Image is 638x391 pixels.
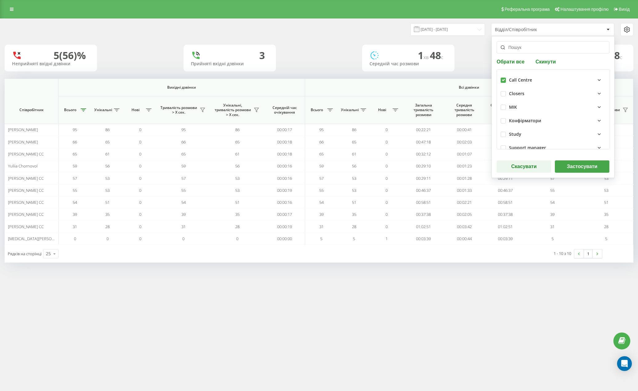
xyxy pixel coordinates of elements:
span: Середня тривалість розмови [449,103,480,117]
span: 0 [139,127,141,132]
span: 57 [181,175,186,181]
span: [PERSON_NAME] [8,139,38,145]
span: 0 [386,212,388,217]
span: 56 [352,163,356,169]
span: 65 [319,151,324,157]
td: 00:01:28 [444,172,485,184]
span: 28 [105,224,110,229]
span: 65 [105,139,110,145]
span: Унікальні [94,107,112,112]
td: 00:00:17 [264,208,305,220]
span: 61 [235,151,240,157]
td: 00:01:07 [444,148,485,160]
span: 59 [181,163,186,169]
span: 61 [352,151,356,157]
span: 66 [73,139,77,145]
td: 00:00:16 [264,160,305,172]
td: 00:22:21 [485,124,526,136]
div: Support manager [509,145,546,151]
span: 1 [418,49,430,62]
span: 86 [352,127,356,132]
span: 95 [181,127,186,132]
span: 1 [386,236,388,241]
span: 51 [235,200,240,205]
span: 0 [386,175,388,181]
div: МІК [509,105,517,110]
span: хв [423,54,430,61]
span: 5 [320,236,322,241]
span: 0 [386,200,388,205]
td: 00:58:51 [403,196,444,208]
td: 00:03:42 [444,221,485,233]
span: 53 [235,175,240,181]
td: 00:32:12 [403,148,444,160]
span: 65 [352,139,356,145]
span: 65 [235,139,240,145]
span: 53 [105,187,110,193]
td: 00:29:10 [485,160,526,172]
button: Скасувати [497,160,551,173]
td: 00:00:19 [264,184,305,196]
td: 00:00:19 [264,221,305,233]
span: c [620,54,622,61]
div: 25 [46,251,51,257]
span: Загальна тривалість розмови [408,103,439,117]
span: 48 [430,49,443,62]
span: 0 [139,187,141,193]
div: Closers [509,91,524,96]
div: 1 - 10 з 10 [554,250,571,256]
td: 00:22:21 [403,124,444,136]
span: 28 [352,224,356,229]
span: 0 [139,151,141,157]
span: 53 [352,175,356,181]
span: 0 [386,139,388,145]
span: Налаштування профілю [560,7,608,12]
span: Вихідні дзвінки [74,85,290,90]
span: 57 [73,175,77,181]
span: Середньоденна тривалість розмови [490,103,521,117]
span: 57 [550,175,555,181]
td: 00:03:39 [403,233,444,245]
span: 28 [604,224,608,229]
span: [PERSON_NAME] CC [8,212,44,217]
span: 66 [181,139,186,145]
span: Всього [308,107,325,112]
span: Вихід [619,7,630,12]
span: 39 [181,212,186,217]
span: 56 [235,163,240,169]
span: Співробітник [10,107,53,112]
td: 00:00:16 [264,196,305,208]
span: 35 [105,212,110,217]
td: 00:02:03 [444,136,485,148]
td: 00:32:12 [485,148,526,160]
span: 53 [105,175,110,181]
span: 51 [604,200,608,205]
td: 00:29:10 [403,160,444,172]
div: Відділ/Співробітник [495,27,568,32]
span: 39 [319,212,324,217]
span: 59 [319,163,324,169]
div: 3 [259,50,265,61]
span: 0 [236,236,238,241]
span: 51 [352,200,356,205]
span: 59 [73,163,77,169]
span: 55 [319,187,324,193]
td: 00:58:51 [485,196,526,208]
span: [PERSON_NAME] CC [8,187,44,193]
td: 00:37:38 [485,208,526,220]
span: 0 [386,187,388,193]
span: 54 [550,200,555,205]
div: Конфірматори [509,118,541,123]
td: 00:00:18 [264,148,305,160]
span: 53 [604,187,608,193]
span: Реферальна програма [505,7,550,12]
button: Обрати все [497,58,526,64]
span: 5 [551,236,554,241]
td: 00:47:18 [485,136,526,148]
td: 01:02:51 [403,221,444,233]
td: 00:02:21 [444,196,485,208]
span: 39 [73,212,77,217]
div: Study [509,132,521,137]
span: 0 [386,224,388,229]
input: Пошук [497,41,609,54]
